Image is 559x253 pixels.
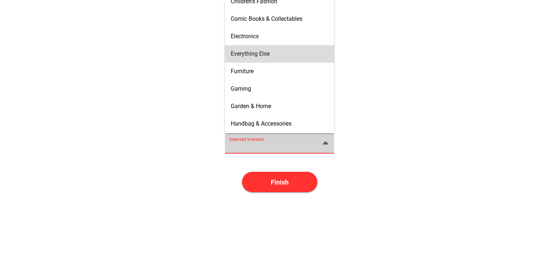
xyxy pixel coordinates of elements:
span: Furniture [231,68,254,75]
span: Comic Books & Collectables [231,15,302,22]
button: Finish [242,172,317,192]
span: Finish [271,178,289,186]
span: Gaming [231,85,251,92]
span: Handbag & Accessories [231,120,292,127]
span: Electronics [231,33,259,40]
span: Garden & Home [231,103,271,110]
span: Everything Else [231,50,270,57]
